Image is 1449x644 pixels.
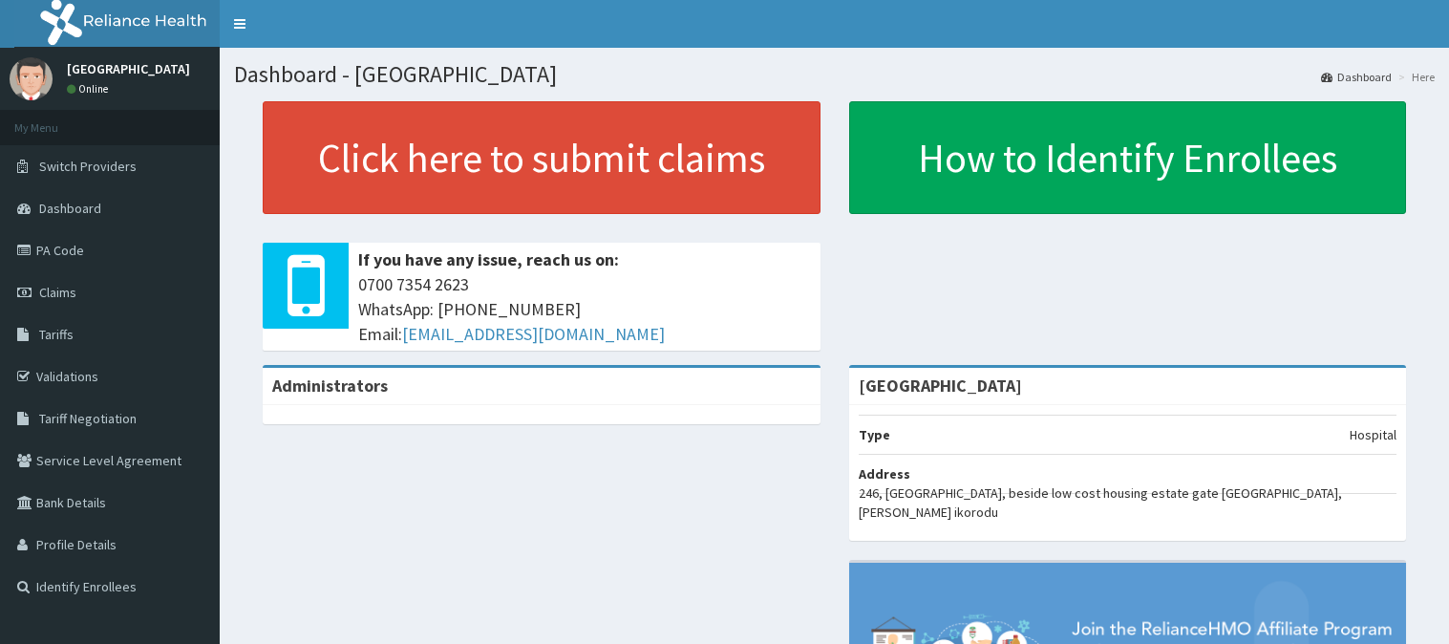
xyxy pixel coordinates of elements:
span: 0700 7354 2623 WhatsApp: [PHONE_NUMBER] Email: [358,272,811,346]
a: Click here to submit claims [263,101,820,214]
h1: Dashboard - [GEOGRAPHIC_DATA] [234,62,1435,87]
p: Hospital [1350,425,1396,444]
strong: [GEOGRAPHIC_DATA] [859,375,1022,397]
p: 246, [GEOGRAPHIC_DATA], beside low cost housing estate gate [GEOGRAPHIC_DATA], [PERSON_NAME] ikorodu [859,483,1397,522]
span: Tariff Negotiation [39,410,137,427]
img: User Image [10,57,53,100]
b: Address [859,465,910,483]
span: Dashboard [39,200,101,217]
b: Type [859,426,890,443]
b: If you have any issue, reach us on: [358,248,619,270]
li: Here [1394,69,1435,85]
a: [EMAIL_ADDRESS][DOMAIN_NAME] [402,323,665,345]
span: Claims [39,284,76,301]
p: [GEOGRAPHIC_DATA] [67,62,190,75]
b: Administrators [272,375,388,397]
a: Dashboard [1321,69,1392,85]
a: Online [67,82,113,96]
span: Switch Providers [39,158,137,175]
a: How to Identify Enrollees [849,101,1407,214]
span: Tariffs [39,326,74,343]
